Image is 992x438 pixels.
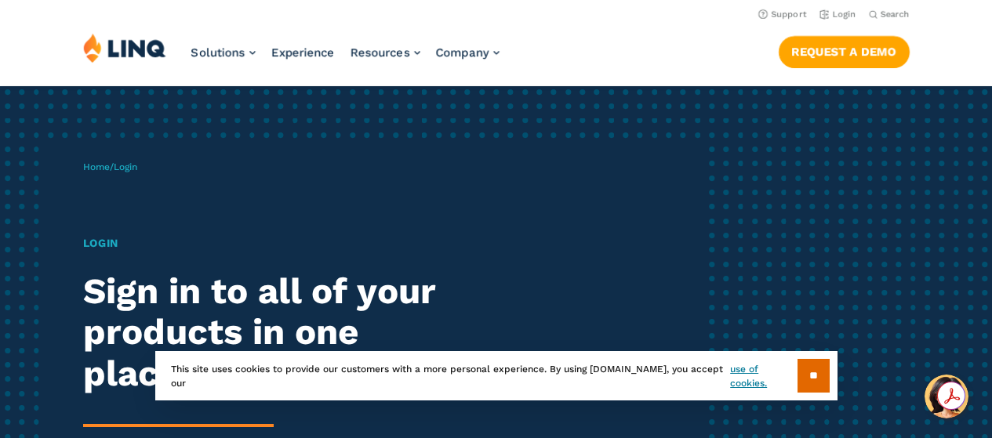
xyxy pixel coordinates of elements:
[155,351,838,400] div: This site uses cookies to provide our customers with a more personal experience. By using [DOMAIN...
[758,9,807,20] a: Support
[351,45,410,60] span: Resources
[191,45,256,60] a: Solutions
[351,45,420,60] a: Resources
[730,362,797,390] a: use of cookies.
[114,161,137,172] span: Login
[191,33,500,85] nav: Primary Navigation
[83,161,110,172] a: Home
[271,45,335,60] a: Experience
[436,45,489,60] span: Company
[436,45,500,60] a: Company
[83,235,465,252] h1: Login
[881,9,910,20] span: Search
[925,375,968,418] button: Hello, have a question? Let’s chat.
[869,9,910,20] button: Open Search Bar
[83,161,137,172] span: /
[191,45,245,60] span: Solutions
[779,33,910,67] nav: Button Navigation
[779,36,910,67] a: Request a Demo
[83,271,465,395] h2: Sign in to all of your products in one place.
[83,33,166,63] img: LINQ | K‑12 Software
[819,9,856,20] a: Login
